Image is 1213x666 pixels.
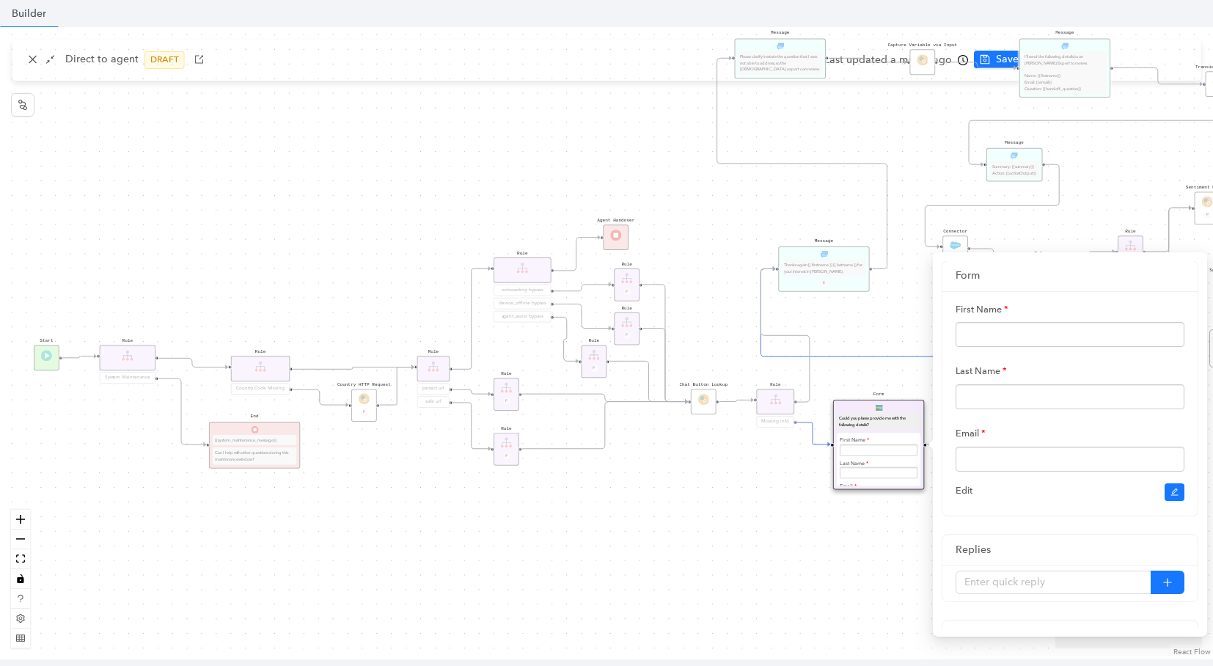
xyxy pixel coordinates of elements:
g: Edge from reactflownode_9aeac1ff-1ef1-44b0-8543-e45d6da87f4d to reactflownode_f9b2868f-c5ba-4d44-... [552,297,611,336]
div: RuleRuleSystem Maintenance [100,345,156,385]
g: Edge from reactflownode_6f21bb27-2d18-4f54-958a-7b24f76ba666 to reactflownode_e1d6a0e0-b41e-4d94-... [156,351,228,374]
img: Form [875,404,882,411]
div: RuleRuleonboarding bypassdevice_offline bypassagent_assist bypass [494,257,551,323]
div: MessageMessageSummary: {{summary}} Action: {{actionOutput}} [986,148,1042,182]
div: RuleRuleMissing info [756,389,794,429]
g: Edge from reactflownode_3d0e2aa4-36f6-4fa6-ad30-9320c2b13777 to reactflownode_d53bb91e-8337-4160-... [522,387,688,409]
span: plus [1162,577,1173,588]
g: Edge from reactflownode_d53bb91e-8337-4160-ba54-9b6b609b5129 to reactflownode_830bc354-7f2a-458f-... [719,392,754,409]
pre: Rule [255,348,266,356]
g: Edge from reactflownode_2753ee90-0256-43d0-9afe-c70fcaf9af15 to reactflownode_e1968700-3c73-446f-... [717,51,887,276]
pre: Rule [770,381,781,389]
div: RuleRuleP [494,378,519,411]
pre: Start [40,337,53,345]
div: StartTrigger [34,345,59,370]
button: edit [1165,483,1185,501]
div: EndEnd{{system_maintenance_message}}Can I help with other questions during this maintenance window? [209,422,300,468]
label: Email [956,421,986,447]
g: Edge from reactflownode_9412c097-c125-4344-bc40-6b5a96ccb1b1 to reactflownode_9aeac1ff-1ef1-44b0-... [452,261,491,376]
pre: Rule [621,305,632,312]
pre: Agent Handover [597,217,634,224]
label: First Name [840,433,869,444]
div: Capture Variable via InputFlowModule [909,49,935,75]
g: Edge from reactflownode_7f6f6df0-7090-4ce9-92b8-58595a447797 to reactflownode_40c7241e-9b7c-4992-... [1146,200,1192,357]
g: Edge from reactflownode_f9b2868f-c5ba-4d44-91b6-6c08715fcf67 to reactflownode_d53bb91e-8337-4160-... [642,321,688,409]
g: Edge from reactflownode_a21b6667-ca3b-4a5b-ab76-e328a822925e to reactflownode_990f7e62-eb18-4adb-... [1061,244,1115,278]
pre: Rule [517,250,528,257]
div: RuleRuleP [582,345,607,378]
pre: Rule [1034,250,1045,257]
g: Edge from reactflownode_f87724ed-ec0a-4f7f-b4fa-5007678eb64a to reactflownode_6f21bb27-2d18-4f54-... [62,349,97,365]
label: Last Name [956,359,1007,384]
pre: Country HTTP Request [337,381,391,389]
div: RuleRuleP [1118,235,1143,268]
pre: End [251,413,259,420]
pre: Rule [122,337,133,345]
pre: Rule [428,348,439,356]
div: Additional Settings [956,628,1184,644]
g: Edge from reactflownode_48161e71-1fdb-4ba0-91a9-72339be56578 to reactflownode_9412c097-c125-4344-... [380,360,414,412]
div: Form [956,268,1184,284]
g: Edge from reactflownode_a78a32ca-f5ac-4d3c-8df0-a7f0df365608 to reactflownode_d53bb91e-8337-4160-... [642,277,688,409]
div: Could you please provide me with the following details? [839,415,919,428]
g: Edge from reactflownode_9412c097-c125-4344-bc40-6b5a96ccb1b1 to reactflownode_ad2dc3b1-7b50-44ee-... [452,395,491,456]
g: Edge from reactflownode_830bc354-7f2a-458f-8ace-4bc62de0db64 to reactflownode_690caea6-6da2-4203-... [795,415,830,452]
g: Edge from reactflownode_9aeac1ff-1ef1-44b0-8543-e45d6da87f4d to reactflownode_a78a32ca-f5ac-4d3c-... [552,277,611,299]
input: Enter quick reply [956,571,1151,594]
label: First Name [956,297,1008,323]
div: RuleRuleP [494,433,519,466]
pre: Message [1055,29,1074,37]
div: Replies [956,542,1184,558]
pre: Rule [589,337,600,345]
g: Edge from reactflownode_830bc354-7f2a-458f-8ace-4bc62de0db64 to reactflownode_2753ee90-0256-43d0-... [761,262,810,409]
span: edit [1170,488,1179,497]
g: Edge from reactflownode_0d0d1eca-ac49-47cd-9a98-162fcde12e12 to reactflownode_d53bb91e-8337-4160-... [609,354,688,409]
div: MessageMessageI'll send the following details to an [PERSON_NAME] Expert to review. Name: {{first... [1019,38,1110,98]
g: Edge from reactflownode_6cd84723-e6fe-41a1-acc6-deb504fe285f to reactflownode_42e17bc1-3512-4f01-... [938,55,1016,76]
pre: Rule [501,425,512,433]
div: RuleRuleP [614,268,640,301]
button: plus [1151,571,1184,594]
g: Edge from reactflownode_91b40904-635c-47fb-9906-69212f213968 to reactflownode_1b3a7c38-ab94-4da9-... [925,157,1059,254]
div: RuleRuleprotect urlsafe url [417,356,450,409]
pre: Rule [621,261,632,268]
pre: Form [873,391,884,398]
div: FormFormCould you please provide me with the following details? First Name Last Name Email [833,400,924,489]
g: Edge from reactflownode_9aeac1ff-1ef1-44b0-8543-e45d6da87f4d to reactflownode_0d0d1eca-ac49-47cd-... [552,310,579,368]
g: Edge from reactflownode_e1d6a0e0-b41e-4d94-bb2b-ae86f8014c43 to reactflownode_9412c097-c125-4344-... [291,360,414,377]
label: Email [840,479,857,490]
pre: Chat Button Lookup [679,381,728,389]
pre: Rule [501,370,512,378]
label: Last Name [840,455,868,466]
g: Edge from reactflownode_e1d6a0e0-b41e-4d94-bb2b-ae86f8014c43 to reactflownode_48161e71-1fdb-4ba0-... [291,382,348,412]
div: Agent HandoverEnd [603,224,629,250]
span: Edit [956,485,972,496]
g: Edge from reactflownode_9aeac1ff-1ef1-44b0-8543-e45d6da87f4d to reactflownode_c69dd3eb-6263-4a09-... [552,230,600,278]
pre: Capture Variable via Input [887,42,957,49]
g: Edge from reactflownode_9412c097-c125-4344-bc40-6b5a96ccb1b1 to reactflownode_3d0e2aa4-36f6-4fa6-... [452,382,491,401]
g: Edge from reactflownode_6f21bb27-2d18-4f54-958a-7b24f76ba666 to reactflownode_2d37787d-6ab7-4256-... [156,371,206,452]
div: RuleRuleCountry Code Missing [231,356,290,396]
pre: Message [1005,139,1024,147]
div: MessageMessageThanks again {{ firstname }} {{ lastname }} for your interest in [PERSON_NAME].E [778,246,869,292]
g: Edge from reactflownode_1b3a7c38-ab94-4da9-bef5-63548ebce3c5 to reactflownode_a21b6667-ca3b-4a5b-... [971,241,1016,276]
g: Edge from reactflownode_690caea6-6da2-4203-8c36-e09cdbd062a6 to reactflownode_2753ee90-0256-43d0-... [761,262,942,452]
g: Edge from reactflownode_e1968700-3c73-446f-9682-37877f17de91 to reactflownode_6cd84723-e6fe-41a1-... [829,51,907,69]
g: Edge from reactflownode_ad2dc3b1-7b50-44ee-8908-5ec015294a51 to reactflownode_d53bb91e-8337-4160-... [522,395,688,456]
div: Chat Button LookupFlowModule [691,389,717,414]
pre: Message [815,238,834,245]
div: ConnectorConnectorPerror [942,235,968,283]
div: RuleRuleP [614,312,640,345]
pre: Message [771,29,790,37]
pre: Rule [1125,228,1136,235]
div: MessageMessagePlease clarify/restate the question that I was not able to address, so the [DEMOGRA... [735,38,826,78]
div: Country HTTP RequestFlowModuleP [351,389,377,422]
pre: Connector [943,228,967,235]
g: Edge from reactflownode_42e17bc1-3512-4f01-860c-5e68c9186c79 to reactflownode_d58912b3-943a-4b01-... [1113,60,1202,91]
